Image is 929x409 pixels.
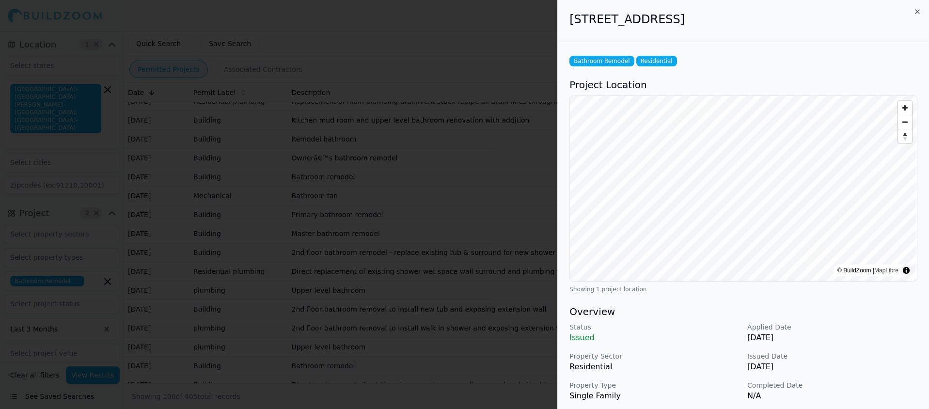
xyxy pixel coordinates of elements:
p: Applied Date [747,322,917,332]
p: [DATE] [747,361,917,373]
div: © BuildZoom | [837,266,898,275]
p: Completed Date [747,380,917,390]
button: Zoom out [898,115,912,129]
p: Property Type [569,380,740,390]
a: MapLibre [874,267,898,274]
canvas: Map [570,96,917,281]
span: Bathroom Remodel [569,56,634,66]
h3: Overview [569,305,917,318]
h2: [STREET_ADDRESS] [569,12,917,27]
p: Single Family [569,390,740,402]
p: Status [569,322,740,332]
summary: Toggle attribution [900,265,912,276]
p: [DATE] [747,332,917,344]
p: Issued Date [747,351,917,361]
p: Issued [569,332,740,344]
p: Property Sector [569,351,740,361]
button: Zoom in [898,101,912,115]
div: Showing 1 project location [569,285,917,293]
p: Residential [569,361,740,373]
p: N/A [747,390,917,402]
h3: Project Location [569,78,917,92]
button: Reset bearing to north [898,129,912,143]
span: Residential [636,56,677,66]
